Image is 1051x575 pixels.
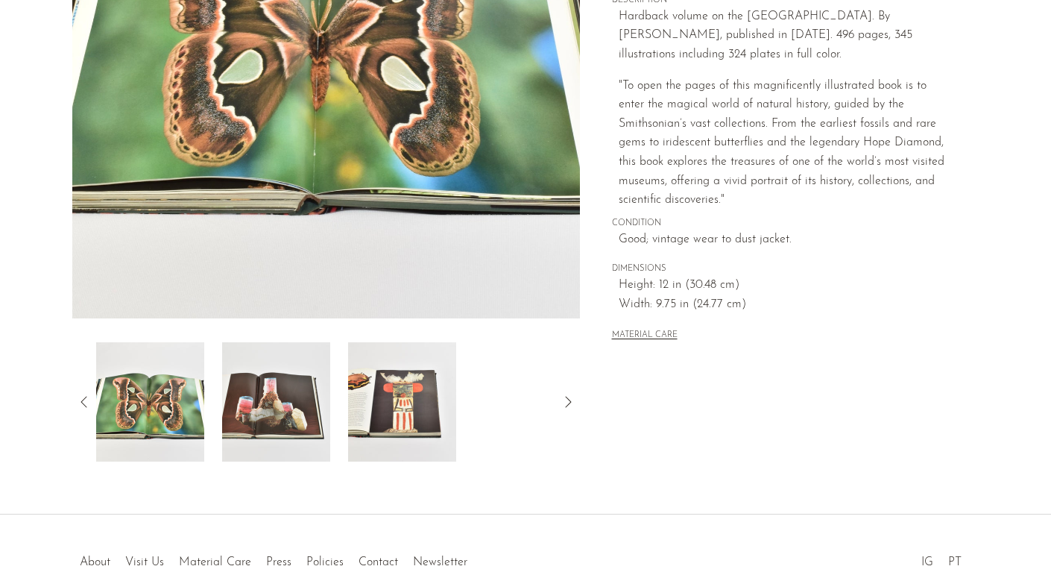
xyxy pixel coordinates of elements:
a: Press [266,556,291,568]
a: Visit Us [125,556,164,568]
span: Width: 9.75 in (24.77 cm) [619,295,947,315]
a: PT [948,556,962,568]
span: CONDITION [612,217,947,230]
button: MATERIAL CARE [612,330,678,342]
span: Height: 12 in (30.48 cm) [619,276,947,295]
a: IG [921,556,933,568]
span: DIMENSIONS [612,263,947,276]
p: Hardback volume on the [GEOGRAPHIC_DATA]. By [PERSON_NAME], published in [DATE]. 496 pages, 345 i... [619,7,947,65]
a: Contact [359,556,398,568]
p: "To open the pages of this magnificently illustrated book is to enter the magical world of natura... [619,77,947,210]
ul: Quick links [72,544,475,573]
a: About [80,556,110,568]
ul: Social Medias [914,544,969,573]
img: The National Museum of Natural History [222,342,330,462]
a: Material Care [179,556,251,568]
img: The National Museum of Natural History [96,342,204,462]
a: Policies [306,556,344,568]
img: The National Museum of Natural History [348,342,456,462]
span: Good; vintage wear to dust jacket. [619,230,947,250]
